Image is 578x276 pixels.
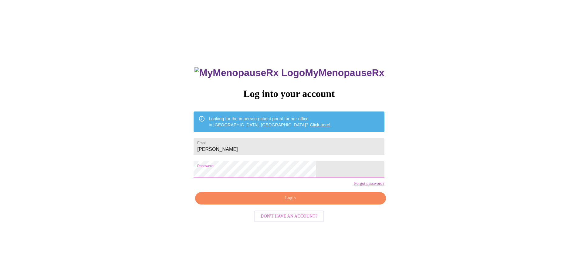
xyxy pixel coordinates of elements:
[254,211,324,222] button: Don't have an account?
[310,122,330,127] a: Click here!
[209,113,330,130] div: Looking for the in person patient portal for our office in [GEOGRAPHIC_DATA], [GEOGRAPHIC_DATA]?
[194,67,305,78] img: MyMenopauseRx Logo
[194,67,384,78] h3: MyMenopauseRx
[252,213,326,218] a: Don't have an account?
[195,192,386,205] button: Login
[354,181,384,186] a: Forgot password?
[261,213,317,220] span: Don't have an account?
[194,88,384,99] h3: Log into your account
[202,195,379,202] span: Login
